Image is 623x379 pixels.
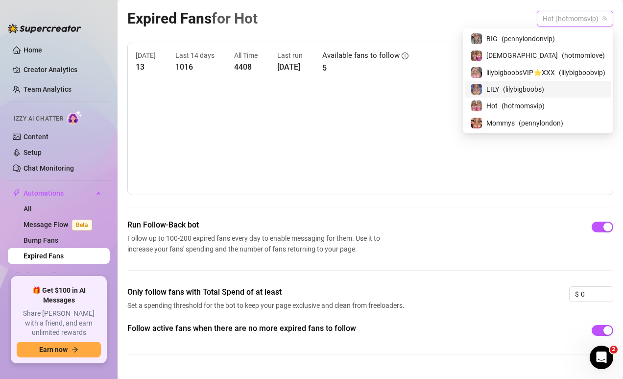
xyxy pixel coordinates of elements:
article: 13 [136,61,156,73]
span: ( hotmomsvip ) [502,101,545,111]
span: ( hotmomlove ) [562,50,605,61]
img: Chat Copilot [13,272,19,279]
article: 4408 [234,61,258,73]
article: [DATE] [277,61,303,73]
a: Content [24,133,48,141]
a: All [24,205,32,213]
span: [DEMOGRAPHIC_DATA] [486,50,558,61]
span: Hot [486,101,498,111]
article: All Time [234,50,258,61]
span: Izzy AI Chatter [14,114,63,124]
button: Earn nowarrow-right [17,342,101,357]
span: Follow active fans when there are no more expired fans to follow [127,323,407,334]
span: Hot (hotmomsvip) [543,11,607,26]
span: team [602,16,608,22]
img: pennylondon [471,118,482,128]
span: info-circle [402,52,408,59]
article: 5 [322,62,408,74]
span: ( pennylondonvip ) [502,33,555,44]
article: [DATE] [136,50,156,61]
span: ( lilybigboobvip ) [559,67,605,78]
span: for Hot [212,10,258,27]
span: thunderbolt [13,189,21,197]
span: LILY [486,84,499,95]
img: hotmomlove [471,51,482,61]
a: Message FlowBeta [24,221,96,228]
img: AI Chatter [67,110,82,125]
span: Chat Copilot [24,268,93,283]
img: logo-BBDzfeDw.svg [8,24,81,33]
a: Setup [24,149,42,156]
img: lilybigboobvip [471,67,482,78]
span: Beta [72,220,92,230]
span: Only follow fans with Total Spend of at least [127,286,407,298]
a: Home [24,46,42,54]
a: Bump Fans [24,236,58,244]
iframe: Intercom live chat [590,346,613,369]
a: Team Analytics [24,85,72,93]
a: Expired Fans [24,252,64,260]
span: ( lilybigboobs ) [503,84,544,95]
article: Last run [277,50,303,61]
span: Earn now [39,346,68,354]
article: Expired Fans [127,7,258,30]
img: pennylondonvip [471,33,482,44]
span: BIG [486,33,498,44]
span: 🎁 Get $100 in AI Messages [17,286,101,305]
span: ( pennylondon ) [519,118,563,128]
span: Share [PERSON_NAME] with a friend, and earn unlimited rewards [17,309,101,338]
span: Run Follow-Back bot [127,219,384,231]
article: Available fans to follow [322,50,400,62]
span: Follow up to 100-200 expired fans every day to enable messaging for them. Use it to increase your... [127,233,384,254]
input: 0.00 [581,287,613,302]
span: Mommys [486,118,515,128]
article: Last 14 days [175,50,215,61]
img: hotmomsvip [471,101,482,111]
img: lilybigboobs [471,84,482,95]
span: lilybigboobsVIP⭐️XXX [486,67,555,78]
article: 1016 [175,61,215,73]
a: Creator Analytics [24,62,102,77]
span: 2 [610,346,618,354]
span: arrow-right [72,346,78,353]
span: Set a spending threshold for the bot to keep your page exclusive and clean from freeloaders. [127,300,407,311]
a: Chat Monitoring [24,164,74,172]
span: Automations [24,185,93,201]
